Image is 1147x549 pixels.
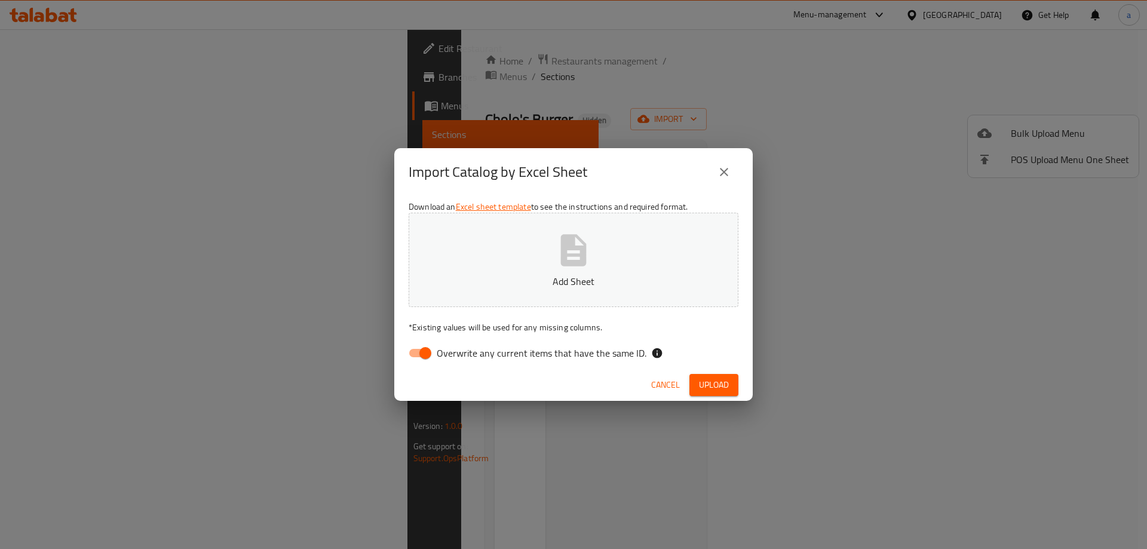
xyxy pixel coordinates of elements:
button: close [710,158,738,186]
button: Add Sheet [409,213,738,307]
h2: Import Catalog by Excel Sheet [409,162,587,182]
p: Existing values will be used for any missing columns. [409,321,738,333]
button: Cancel [646,374,685,396]
span: Overwrite any current items that have the same ID. [437,346,646,360]
span: Upload [699,378,729,392]
p: Add Sheet [427,274,720,289]
button: Upload [689,374,738,396]
span: Cancel [651,378,680,392]
svg: If the overwrite option isn't selected, then the items that match an existing ID will be ignored ... [651,347,663,359]
a: Excel sheet template [456,199,531,214]
div: Download an to see the instructions and required format. [394,196,753,369]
